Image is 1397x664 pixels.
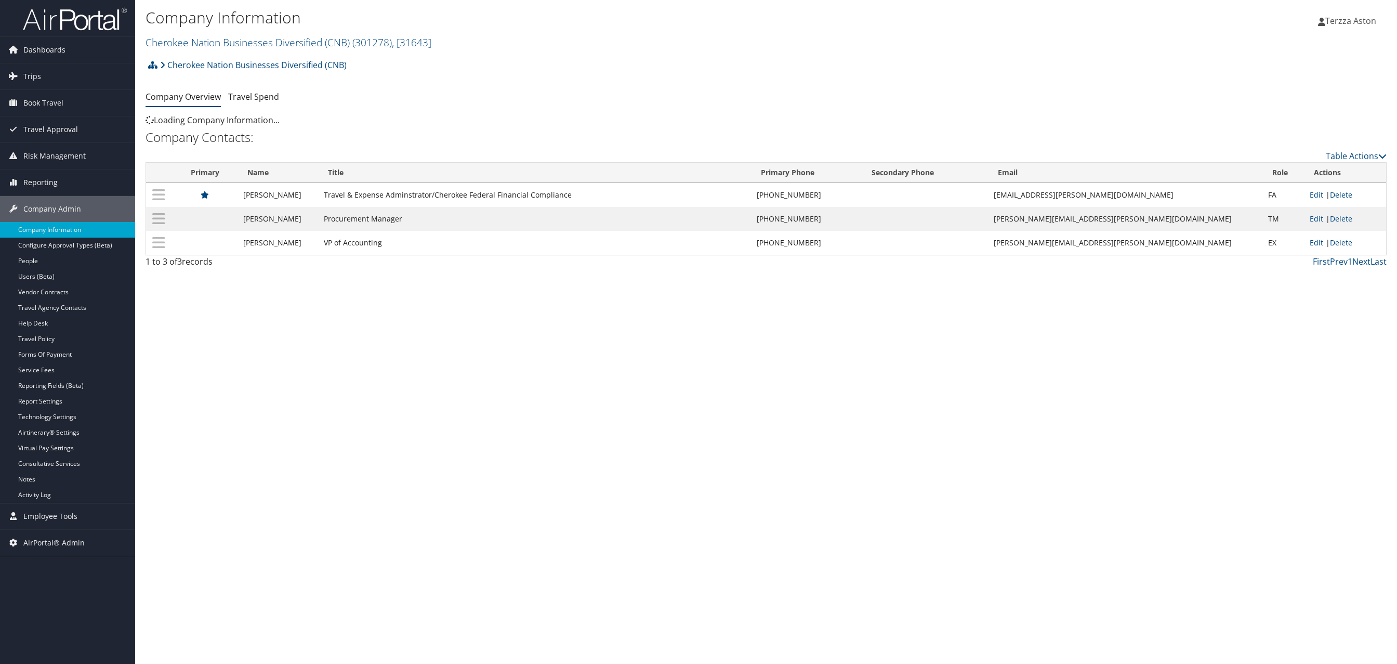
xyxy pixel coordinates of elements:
[752,163,862,183] th: Primary Phone
[146,255,444,273] div: 1 to 3 of records
[23,116,78,142] span: Travel Approval
[352,35,392,49] span: ( 301278 )
[23,7,127,31] img: airportal-logo.png
[392,35,431,49] span: , [ 31643 ]
[23,530,85,556] span: AirPortal® Admin
[752,183,862,207] td: [PHONE_NUMBER]
[1325,15,1376,27] span: Terzza Aston
[1263,231,1305,255] td: EX
[1304,163,1386,183] th: Actions
[989,163,1263,183] th: Email
[1330,238,1352,248] a: Delete
[1326,150,1387,162] a: Table Actions
[160,55,347,75] a: Cherokee Nation Businesses Diversified (CNB)
[1313,256,1330,267] a: First
[23,37,65,63] span: Dashboards
[23,90,63,116] span: Book Travel
[238,163,319,183] th: Name
[1330,256,1348,267] a: Prev
[177,256,182,267] span: 3
[1263,163,1305,183] th: Role
[319,231,752,255] td: VP of Accounting
[1330,190,1352,200] a: Delete
[1370,256,1387,267] a: Last
[146,114,280,126] span: Loading Company Information...
[319,163,752,183] th: Title
[319,183,752,207] td: Travel & Expense Adminstrator/Cherokee Federal Financial Compliance
[238,183,319,207] td: [PERSON_NAME]
[1263,183,1305,207] td: FA
[1310,190,1323,200] a: Edit
[146,91,221,102] a: Company Overview
[146,35,431,49] a: Cherokee Nation Businesses Diversified (CNB)
[989,207,1263,231] td: [PERSON_NAME][EMAIL_ADDRESS][PERSON_NAME][DOMAIN_NAME]
[752,207,862,231] td: [PHONE_NUMBER]
[146,7,973,29] h1: Company Information
[23,170,58,196] span: Reporting
[989,183,1263,207] td: [EMAIL_ADDRESS][PERSON_NAME][DOMAIN_NAME]
[319,207,752,231] td: Procurement Manager
[23,143,86,169] span: Risk Management
[238,231,319,255] td: [PERSON_NAME]
[862,163,989,183] th: Secondary Phone
[228,91,279,102] a: Travel Spend
[23,63,41,89] span: Trips
[1304,231,1386,255] td: |
[1304,207,1386,231] td: |
[1310,238,1323,248] a: Edit
[1263,207,1305,231] td: TM
[1310,214,1323,224] a: Edit
[1318,5,1387,36] a: Terzza Aston
[146,128,1387,146] h2: Company Contacts:
[752,231,862,255] td: [PHONE_NUMBER]
[1352,256,1370,267] a: Next
[1348,256,1352,267] a: 1
[1304,183,1386,207] td: |
[172,163,238,183] th: Primary
[238,207,319,231] td: [PERSON_NAME]
[23,196,81,222] span: Company Admin
[23,503,77,529] span: Employee Tools
[1330,214,1352,224] a: Delete
[989,231,1263,255] td: [PERSON_NAME][EMAIL_ADDRESS][PERSON_NAME][DOMAIN_NAME]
